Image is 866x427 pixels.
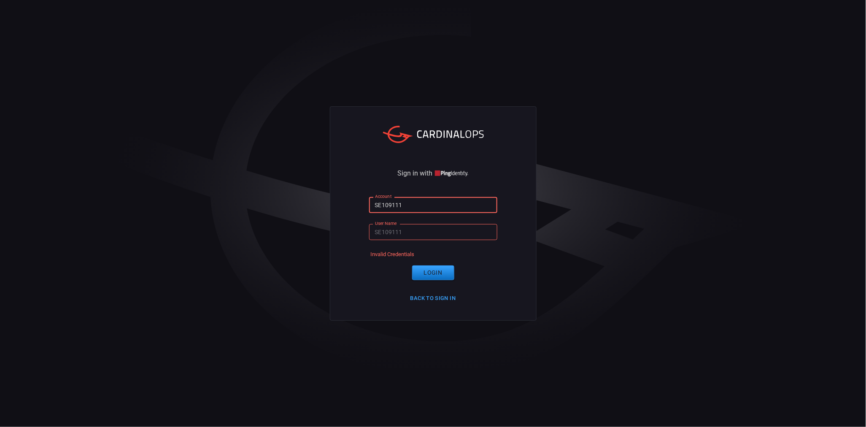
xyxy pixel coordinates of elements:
[435,170,469,177] img: quu4iresuhQAAAABJRU5ErkJggg==
[375,220,397,227] label: User Name
[369,224,497,240] input: Type your user name
[375,193,392,200] label: Account
[371,251,415,259] div: Invalid Credentials
[412,265,454,280] button: Login
[405,292,461,305] button: Back to Sign in
[369,197,497,213] input: Type your account
[398,170,433,177] span: Sign in with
